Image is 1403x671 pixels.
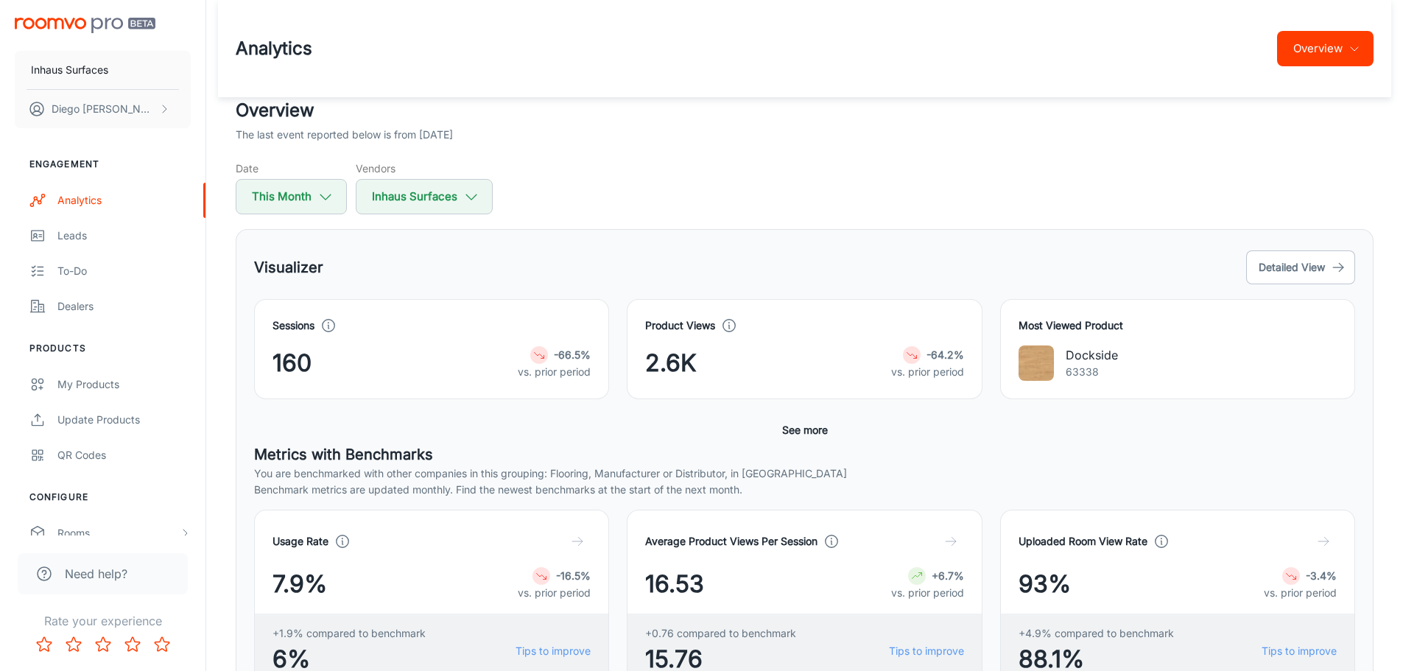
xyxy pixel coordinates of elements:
h1: Analytics [236,35,312,62]
button: This Month [236,179,347,214]
span: 2.6K [645,345,697,381]
a: Tips to improve [889,643,964,659]
p: Inhaus Surfaces [31,62,108,78]
span: Need help? [65,565,127,583]
div: Rooms [57,525,179,541]
h4: Average Product Views Per Session [645,533,817,549]
p: The last event reported below is from [DATE] [236,127,453,143]
h4: Most Viewed Product [1019,317,1337,334]
span: 16.53 [645,566,704,602]
span: +0.76 compared to benchmark [645,625,796,642]
button: Inhaus Surfaces [15,51,191,89]
h5: Visualizer [254,256,323,278]
p: Diego [PERSON_NAME] [52,101,155,117]
div: My Products [57,376,191,393]
button: Rate 1 star [29,630,59,659]
div: Dealers [57,298,191,315]
strong: -16.5% [556,569,591,582]
img: Roomvo PRO Beta [15,18,155,33]
span: +1.9% compared to benchmark [272,625,426,642]
strong: -66.5% [554,348,591,361]
p: Benchmark metrics are updated monthly. Find the newest benchmarks at the start of the next month. [254,482,1355,498]
button: Rate 5 star [147,630,177,659]
p: vs. prior period [518,585,591,601]
p: Dockside [1066,346,1118,364]
span: 7.9% [272,566,327,602]
h5: Metrics with Benchmarks [254,443,1355,466]
div: QR Codes [57,447,191,463]
p: vs. prior period [1264,585,1337,601]
strong: +6.7% [932,569,964,582]
p: vs. prior period [518,364,591,380]
h5: Vendors [356,161,493,176]
button: Rate 4 star [118,630,147,659]
button: Rate 3 star [88,630,118,659]
h5: Date [236,161,347,176]
p: vs. prior period [891,364,964,380]
button: Overview [1277,31,1374,66]
span: +4.9% compared to benchmark [1019,625,1174,642]
a: Tips to improve [1262,643,1337,659]
h4: Product Views [645,317,715,334]
h4: Uploaded Room View Rate [1019,533,1147,549]
button: Diego [PERSON_NAME] [15,90,191,128]
span: 160 [272,345,312,381]
h4: Usage Rate [272,533,328,549]
div: Leads [57,228,191,244]
button: Inhaus Surfaces [356,179,493,214]
p: 63338 [1066,364,1118,380]
a: Tips to improve [516,643,591,659]
span: 93% [1019,566,1071,602]
h2: Overview [236,97,1374,124]
p: Rate your experience [12,612,194,630]
p: vs. prior period [891,585,964,601]
button: Detailed View [1246,250,1355,284]
strong: -3.4% [1306,569,1337,582]
div: To-do [57,263,191,279]
div: Update Products [57,412,191,428]
img: Dockside [1019,345,1054,381]
div: Analytics [57,192,191,208]
button: Rate 2 star [59,630,88,659]
strong: -64.2% [926,348,964,361]
button: See more [776,417,834,443]
p: You are benchmarked with other companies in this grouping: Flooring, Manufacturer or Distributor,... [254,466,1355,482]
h4: Sessions [272,317,314,334]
